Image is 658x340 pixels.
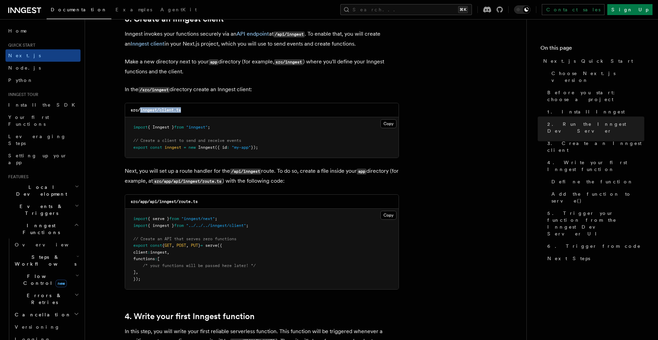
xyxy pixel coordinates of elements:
span: AgentKit [160,7,197,12]
span: [ [157,256,160,261]
button: Toggle dark mode [514,5,531,14]
span: "inngest" [186,125,208,130]
span: new [56,280,67,287]
span: 4. Write your first Inngest function [547,159,644,173]
span: ] [133,270,136,275]
span: Inngest [198,145,215,150]
span: Local Development [5,184,75,197]
a: 4. Write your first Inngest function [125,312,255,321]
span: : [227,145,229,150]
p: Next, you will set up a route handler for the route. To do so, create a file inside your director... [125,166,399,186]
a: 1. Install Inngest [545,106,644,118]
code: /api/inngest [230,169,261,174]
span: export [133,145,148,150]
span: "my-app" [232,145,251,150]
span: = [200,243,203,248]
kbd: ⌘K [458,6,468,13]
button: Flow Controlnew [12,270,81,289]
a: Choose Next.js version [549,67,644,86]
span: Flow Control [12,273,75,287]
span: new [188,145,196,150]
span: "inngest/next" [181,216,215,221]
span: // Create an API that serves zero functions [133,236,236,241]
span: 1. Install Inngest [547,108,625,115]
p: Inngest invokes your functions securely via an at . To enable that, you will create an in your Ne... [125,29,399,49]
span: from [169,216,179,221]
a: Inngest client [131,40,164,47]
span: } [198,243,200,248]
p: Make a new directory next to your directory (for example, ) where you'll define your Inngest func... [125,57,399,76]
span: Cancellation [12,311,71,318]
span: }); [133,277,141,281]
span: Events & Triggers [5,203,75,217]
span: 5. Trigger your function from the Inngest Dev Server UI [547,210,644,237]
span: inngest [150,250,167,255]
span: Install the SDK [8,102,79,108]
span: , [186,243,188,248]
span: Python [8,77,33,83]
span: = [184,145,186,150]
a: Leveraging Steps [5,130,81,149]
span: Setting up your app [8,153,67,165]
button: Errors & Retries [12,289,81,308]
span: Node.js [8,65,41,71]
button: Steps & Workflows [12,251,81,270]
a: Documentation [47,2,111,19]
a: AgentKit [156,2,201,19]
a: API endpoint [236,31,269,37]
span: Your first Functions [8,114,49,127]
a: Next Steps [545,252,644,265]
a: 5. Trigger your function from the Inngest Dev Server UI [545,207,644,240]
span: ({ id [215,145,227,150]
button: Copy [380,211,397,220]
button: Events & Triggers [5,200,81,219]
span: { serve } [148,216,169,221]
span: ({ [217,243,222,248]
a: Versioning [12,321,81,333]
span: ; [246,223,248,228]
span: Errors & Retries [12,292,74,306]
span: Overview [15,242,85,247]
span: Choose Next.js version [551,70,644,84]
span: Add the function to serve() [551,191,644,204]
code: app [357,169,366,174]
span: /* your functions will be passed here later! */ [143,263,256,268]
a: 6. Trigger from code [545,240,644,252]
span: }); [251,145,258,150]
span: Next.js Quick Start [543,58,633,64]
span: ; [208,125,210,130]
span: // Create a client to send and receive events [133,138,241,143]
span: Next.js [8,53,41,58]
span: import [133,223,148,228]
button: Local Development [5,181,81,200]
h4: On this page [540,44,644,55]
span: Documentation [51,7,107,12]
span: Features [5,174,28,180]
span: "../../../inngest/client" [186,223,246,228]
code: app [209,59,218,65]
a: Node.js [5,62,81,74]
code: /src/inngest [138,87,170,93]
span: { [162,243,164,248]
span: Leveraging Steps [8,134,66,146]
span: , [167,250,169,255]
a: Add the function to serve() [549,188,644,207]
span: import [133,216,148,221]
a: Sign Up [607,4,653,15]
a: Your first Functions [5,111,81,130]
a: Next.js [5,49,81,62]
span: ; [215,216,217,221]
a: 2. Run the Inngest Dev Server [545,118,644,137]
span: export [133,243,148,248]
span: 6. Trigger from code [547,243,641,250]
a: Define the function [549,175,644,188]
a: Next.js Quick Start [540,55,644,67]
code: src/inngest [274,59,303,65]
span: , [136,270,138,275]
span: Versioning [15,324,60,330]
span: { Inngest } [148,125,174,130]
button: Cancellation [12,308,81,321]
code: src/app/api/inngest/route.ts [131,199,198,204]
a: Overview [12,239,81,251]
span: Steps & Workflows [12,254,76,267]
